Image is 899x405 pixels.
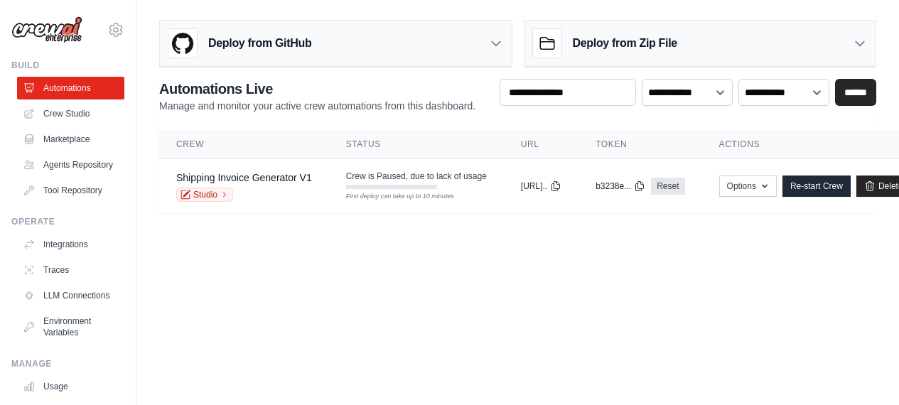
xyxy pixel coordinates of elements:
[17,102,124,125] a: Crew Studio
[573,35,677,52] h3: Deploy from Zip File
[578,130,701,159] th: Token
[17,375,124,398] a: Usage
[346,171,487,182] span: Crew is Paused, due to lack of usage
[176,188,233,202] a: Studio
[176,172,312,183] a: Shipping Invoice Generator V1
[17,310,124,344] a: Environment Variables
[11,60,124,71] div: Build
[329,130,504,159] th: Status
[17,259,124,281] a: Traces
[11,16,82,43] img: Logo
[17,179,124,202] a: Tool Repository
[168,29,197,58] img: GitHub Logo
[208,35,311,52] h3: Deploy from GitHub
[11,216,124,227] div: Operate
[651,178,684,195] a: Reset
[17,284,124,307] a: LLM Connections
[17,153,124,176] a: Agents Repository
[159,79,475,99] h2: Automations Live
[11,358,124,369] div: Manage
[159,130,329,159] th: Crew
[17,77,124,99] a: Automations
[346,192,437,202] div: First deploy can take up to 10 minutes
[504,130,578,159] th: URL
[782,175,851,197] a: Re-start Crew
[17,233,124,256] a: Integrations
[17,128,124,151] a: Marketplace
[596,180,645,192] button: b3238e...
[719,175,777,197] button: Options
[159,99,475,113] p: Manage and monitor your active crew automations from this dashboard.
